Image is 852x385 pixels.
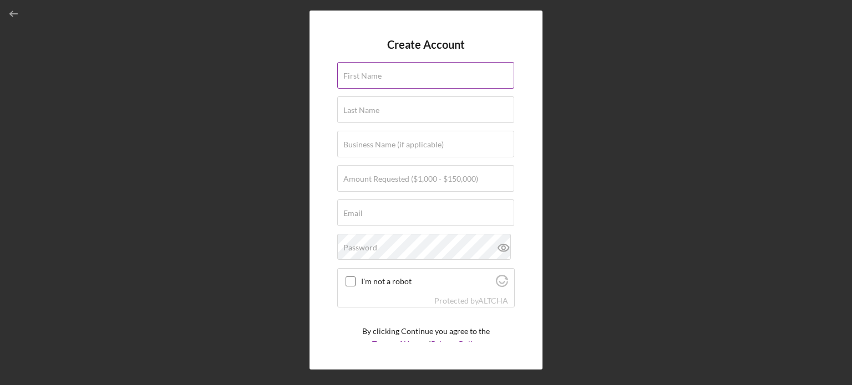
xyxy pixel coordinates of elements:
[343,243,377,252] label: Password
[343,71,382,80] label: First Name
[496,279,508,289] a: Visit Altcha.org
[387,38,465,51] h4: Create Account
[362,325,490,350] p: By clicking Continue you agree to the and
[434,296,508,305] div: Protected by
[343,209,363,218] label: Email
[343,106,379,115] label: Last Name
[372,339,417,348] a: Terms of Use
[361,277,493,286] label: I'm not a robot
[431,339,480,348] a: Privacy Policy
[343,140,444,149] label: Business Name (if applicable)
[343,174,478,183] label: Amount Requested ($1,000 - $150,000)
[478,296,508,305] a: Visit Altcha.org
